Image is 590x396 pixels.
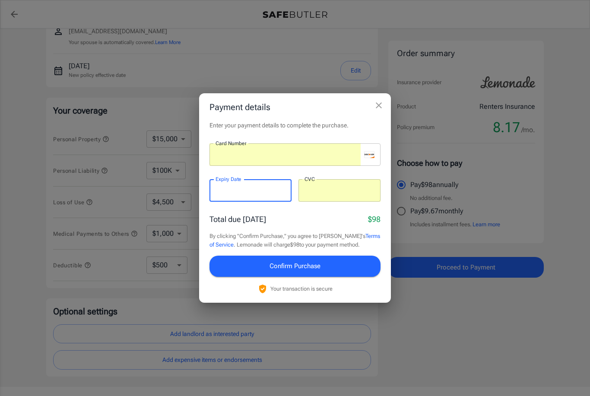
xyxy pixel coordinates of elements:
p: Your transaction is secure [270,285,333,293]
p: Enter your payment details to complete the purchase. [209,121,381,130]
button: Confirm Purchase [209,256,381,276]
label: Expiry Date [216,175,241,183]
h2: Payment details [199,93,391,121]
a: Terms of Service [209,233,380,248]
p: $98 [368,213,381,225]
span: Confirm Purchase [270,260,320,272]
iframe: Secure card number input frame [216,151,361,159]
label: Card Number [216,139,246,147]
iframe: Secure CVC input frame [305,187,374,195]
label: CVC [305,175,315,183]
svg: discover [364,151,374,158]
iframe: Secure expiration date input frame [216,187,285,195]
p: By clicking "Confirm Purchase," you agree to [PERSON_NAME]'s . Lemonade will charge $98 to your p... [209,232,381,249]
p: Total due [DATE] [209,213,266,225]
button: close [370,97,387,114]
